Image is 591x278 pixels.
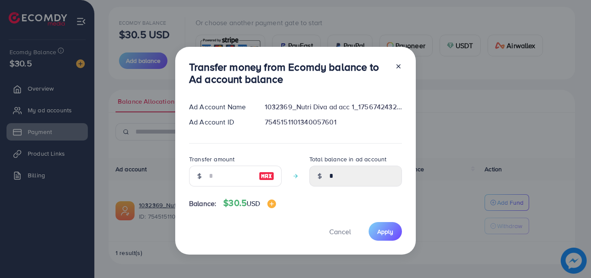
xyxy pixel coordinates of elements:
[189,61,388,86] h3: Transfer money from Ecomdy balance to Ad account balance
[189,155,234,164] label: Transfer amount
[259,171,274,181] img: image
[369,222,402,241] button: Apply
[182,102,258,112] div: Ad Account Name
[223,198,276,209] h4: $30.5
[182,117,258,127] div: Ad Account ID
[309,155,386,164] label: Total balance in ad account
[267,200,276,208] img: image
[258,117,409,127] div: 7545151101340057601
[329,227,351,236] span: Cancel
[247,199,260,208] span: USD
[258,102,409,112] div: 1032369_Nutri Diva ad acc 1_1756742432079
[189,199,216,209] span: Balance:
[377,227,393,236] span: Apply
[318,222,362,241] button: Cancel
